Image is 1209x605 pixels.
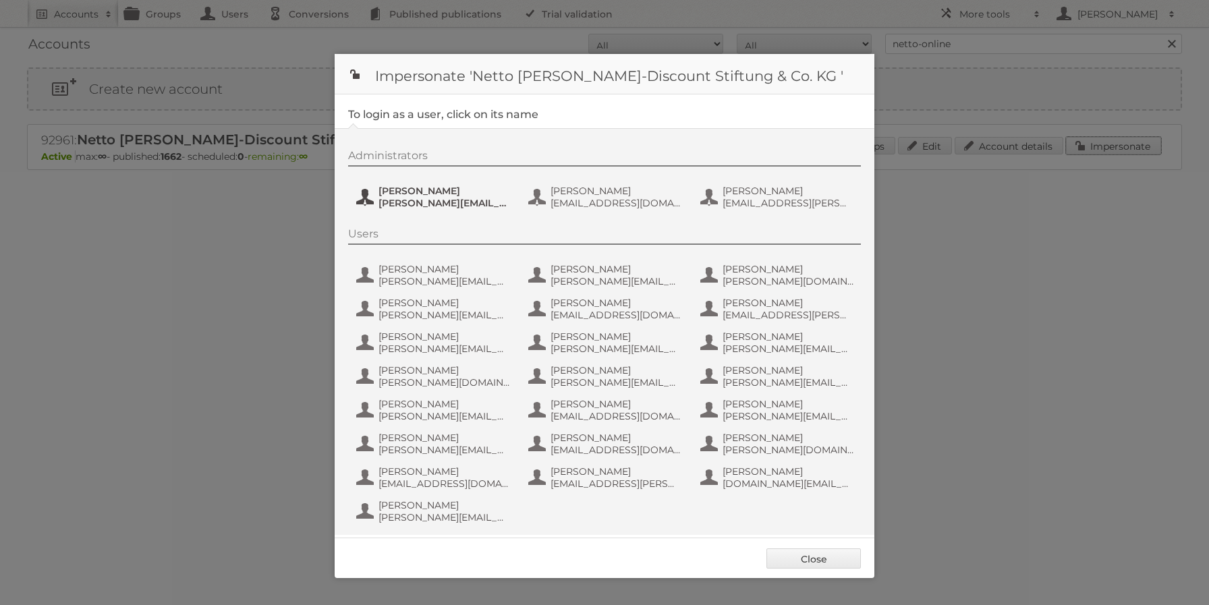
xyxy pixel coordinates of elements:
span: [PERSON_NAME] [551,263,681,275]
span: [EMAIL_ADDRESS][DOMAIN_NAME] [551,410,681,422]
button: [PERSON_NAME] [PERSON_NAME][DOMAIN_NAME][EMAIL_ADDRESS][PERSON_NAME][DOMAIN_NAME] [699,430,857,457]
span: [PERSON_NAME][EMAIL_ADDRESS][PERSON_NAME][DOMAIN_NAME] [723,376,853,388]
button: [PERSON_NAME] [PERSON_NAME][EMAIL_ADDRESS][PERSON_NAME][PERSON_NAME][DOMAIN_NAME] [355,430,513,457]
span: [EMAIL_ADDRESS][PERSON_NAME][PERSON_NAME][DOMAIN_NAME] [551,478,681,490]
span: [PERSON_NAME] [551,330,681,343]
button: [PERSON_NAME] [EMAIL_ADDRESS][DOMAIN_NAME] [527,430,685,457]
span: [PERSON_NAME] [378,185,509,197]
span: [PERSON_NAME][EMAIL_ADDRESS][PERSON_NAME][PERSON_NAME][DOMAIN_NAME] [551,376,681,388]
span: [EMAIL_ADDRESS][DOMAIN_NAME] [551,197,681,209]
span: [EMAIL_ADDRESS][PERSON_NAME][PERSON_NAME][DOMAIN_NAME] [723,309,853,321]
button: [PERSON_NAME] [EMAIL_ADDRESS][DOMAIN_NAME] [527,397,685,424]
button: [PERSON_NAME] [DOMAIN_NAME][EMAIL_ADDRESS][PERSON_NAME][DOMAIN_NAME] [699,464,857,491]
span: [PERSON_NAME] [378,330,509,343]
span: [PERSON_NAME] [723,330,853,343]
span: [PERSON_NAME][EMAIL_ADDRESS][DOMAIN_NAME] [378,275,509,287]
span: [PERSON_NAME] [551,185,681,197]
span: [PERSON_NAME] [723,364,853,376]
button: [PERSON_NAME] [EMAIL_ADDRESS][DOMAIN_NAME] [355,464,513,491]
span: [PERSON_NAME][DOMAIN_NAME][EMAIL_ADDRESS][PERSON_NAME][PERSON_NAME][DOMAIN_NAME] [723,275,853,287]
span: [EMAIL_ADDRESS][DOMAIN_NAME] [551,444,681,456]
button: [PERSON_NAME] [PERSON_NAME][DOMAIN_NAME][EMAIL_ADDRESS][PERSON_NAME][PERSON_NAME][DOMAIN_NAME] [699,262,857,289]
button: [PERSON_NAME] [PERSON_NAME][EMAIL_ADDRESS][PERSON_NAME][DOMAIN_NAME] [355,295,513,322]
span: [PERSON_NAME][DOMAIN_NAME][EMAIL_ADDRESS][PERSON_NAME][DOMAIN_NAME] [723,444,853,456]
legend: To login as a user, click on its name [348,108,538,121]
button: [PERSON_NAME] [EMAIL_ADDRESS][PERSON_NAME][PERSON_NAME][DOMAIN_NAME] [699,183,857,210]
button: [PERSON_NAME] [PERSON_NAME][EMAIL_ADDRESS][PERSON_NAME][PERSON_NAME][DOMAIN_NAME] [699,329,857,356]
span: [PERSON_NAME][EMAIL_ADDRESS][PERSON_NAME][PERSON_NAME][DOMAIN_NAME] [378,410,509,422]
span: [PERSON_NAME] [378,398,509,410]
button: [PERSON_NAME] [PERSON_NAME][EMAIL_ADDRESS][DOMAIN_NAME] [355,262,513,289]
span: [PERSON_NAME][EMAIL_ADDRESS][PERSON_NAME][DOMAIN_NAME] [378,197,509,209]
span: [EMAIL_ADDRESS][DOMAIN_NAME] [551,309,681,321]
span: [PERSON_NAME][EMAIL_ADDRESS][PERSON_NAME][PERSON_NAME][DOMAIN_NAME] [378,444,509,456]
span: [PERSON_NAME] [723,398,853,410]
span: [PERSON_NAME] [378,364,509,376]
span: [PERSON_NAME][EMAIL_ADDRESS][DOMAIN_NAME] [723,410,853,422]
button: [PERSON_NAME] [PERSON_NAME][EMAIL_ADDRESS][DOMAIN_NAME] [355,329,513,356]
button: [PERSON_NAME] [PERSON_NAME][EMAIL_ADDRESS][DOMAIN_NAME] [699,397,857,424]
span: [PERSON_NAME] [378,465,509,478]
span: [EMAIL_ADDRESS][DOMAIN_NAME] [378,478,509,490]
button: [PERSON_NAME] [PERSON_NAME][EMAIL_ADDRESS][PERSON_NAME][PERSON_NAME][DOMAIN_NAME] [527,262,685,289]
button: [PERSON_NAME] [PERSON_NAME][DOMAIN_NAME][EMAIL_ADDRESS][PERSON_NAME][PERSON_NAME][DOMAIN_NAME] [355,363,513,390]
span: [PERSON_NAME] [378,499,509,511]
span: [PERSON_NAME] [378,263,509,275]
h1: Impersonate 'Netto [PERSON_NAME]-Discount Stiftung & Co. KG ' [335,54,874,94]
div: Users [348,227,861,245]
span: [PERSON_NAME][EMAIL_ADDRESS][PERSON_NAME][DOMAIN_NAME] [378,309,509,321]
button: [PERSON_NAME] [PERSON_NAME][EMAIL_ADDRESS][PERSON_NAME][PERSON_NAME][DOMAIN_NAME] [527,329,685,356]
span: [PERSON_NAME][EMAIL_ADDRESS][PERSON_NAME][PERSON_NAME][DOMAIN_NAME] [551,275,681,287]
span: [PERSON_NAME] [378,432,509,444]
span: [PERSON_NAME][EMAIL_ADDRESS][DOMAIN_NAME] [378,343,509,355]
a: Close [766,548,861,569]
span: [PERSON_NAME][EMAIL_ADDRESS][PERSON_NAME][PERSON_NAME][DOMAIN_NAME] [723,343,853,355]
span: [EMAIL_ADDRESS][PERSON_NAME][PERSON_NAME][DOMAIN_NAME] [723,197,853,209]
button: [PERSON_NAME] [PERSON_NAME][EMAIL_ADDRESS][PERSON_NAME][DOMAIN_NAME] [355,183,513,210]
span: [PERSON_NAME] [723,465,853,478]
span: [PERSON_NAME] [551,297,681,309]
div: Administrators [348,149,861,167]
span: [PERSON_NAME] [551,364,681,376]
span: [PERSON_NAME][DOMAIN_NAME][EMAIL_ADDRESS][PERSON_NAME][PERSON_NAME][DOMAIN_NAME] [378,376,509,388]
span: [PERSON_NAME] [551,432,681,444]
button: [PERSON_NAME] [EMAIL_ADDRESS][PERSON_NAME][PERSON_NAME][DOMAIN_NAME] [527,464,685,491]
span: [PERSON_NAME] [723,297,853,309]
span: [PERSON_NAME] [551,398,681,410]
span: [PERSON_NAME] [723,263,853,275]
button: [PERSON_NAME] [PERSON_NAME][EMAIL_ADDRESS][PERSON_NAME][DOMAIN_NAME] [699,363,857,390]
span: [PERSON_NAME] [723,432,853,444]
span: [PERSON_NAME] [378,297,509,309]
button: [PERSON_NAME] [EMAIL_ADDRESS][DOMAIN_NAME] [527,183,685,210]
span: [PERSON_NAME] [723,185,853,197]
button: [PERSON_NAME] [PERSON_NAME][EMAIL_ADDRESS][PERSON_NAME][PERSON_NAME][DOMAIN_NAME] [527,363,685,390]
button: [PERSON_NAME] [EMAIL_ADDRESS][PERSON_NAME][PERSON_NAME][DOMAIN_NAME] [699,295,857,322]
span: [DOMAIN_NAME][EMAIL_ADDRESS][PERSON_NAME][DOMAIN_NAME] [723,478,853,490]
span: [PERSON_NAME][EMAIL_ADDRESS][PERSON_NAME][PERSON_NAME][DOMAIN_NAME] [551,343,681,355]
span: [PERSON_NAME] [551,465,681,478]
span: [PERSON_NAME][EMAIL_ADDRESS][PERSON_NAME][DOMAIN_NAME] [378,511,509,523]
button: [PERSON_NAME] [EMAIL_ADDRESS][DOMAIN_NAME] [527,295,685,322]
button: [PERSON_NAME] [PERSON_NAME][EMAIL_ADDRESS][PERSON_NAME][DOMAIN_NAME] [355,498,513,525]
button: [PERSON_NAME] [PERSON_NAME][EMAIL_ADDRESS][PERSON_NAME][PERSON_NAME][DOMAIN_NAME] [355,397,513,424]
